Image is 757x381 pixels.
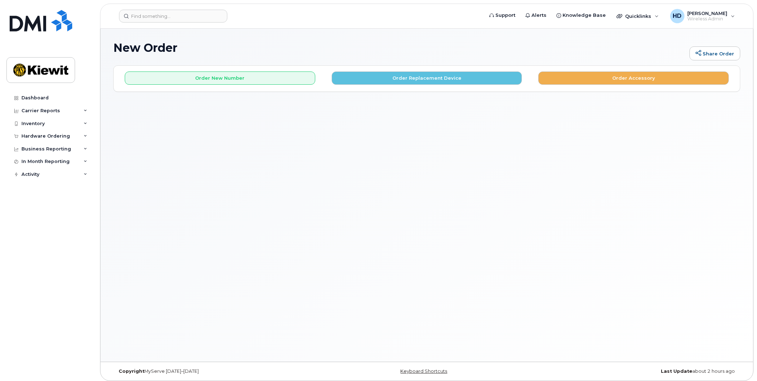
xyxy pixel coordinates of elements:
[400,368,447,374] a: Keyboard Shortcuts
[689,46,740,61] a: Share Order
[119,368,144,374] strong: Copyright
[125,71,315,85] button: Order New Number
[531,368,740,374] div: about 2 hours ago
[113,368,322,374] div: MyServe [DATE]–[DATE]
[538,71,729,85] button: Order Accessory
[332,71,522,85] button: Order Replacement Device
[113,41,686,54] h1: New Order
[661,368,692,374] strong: Last Update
